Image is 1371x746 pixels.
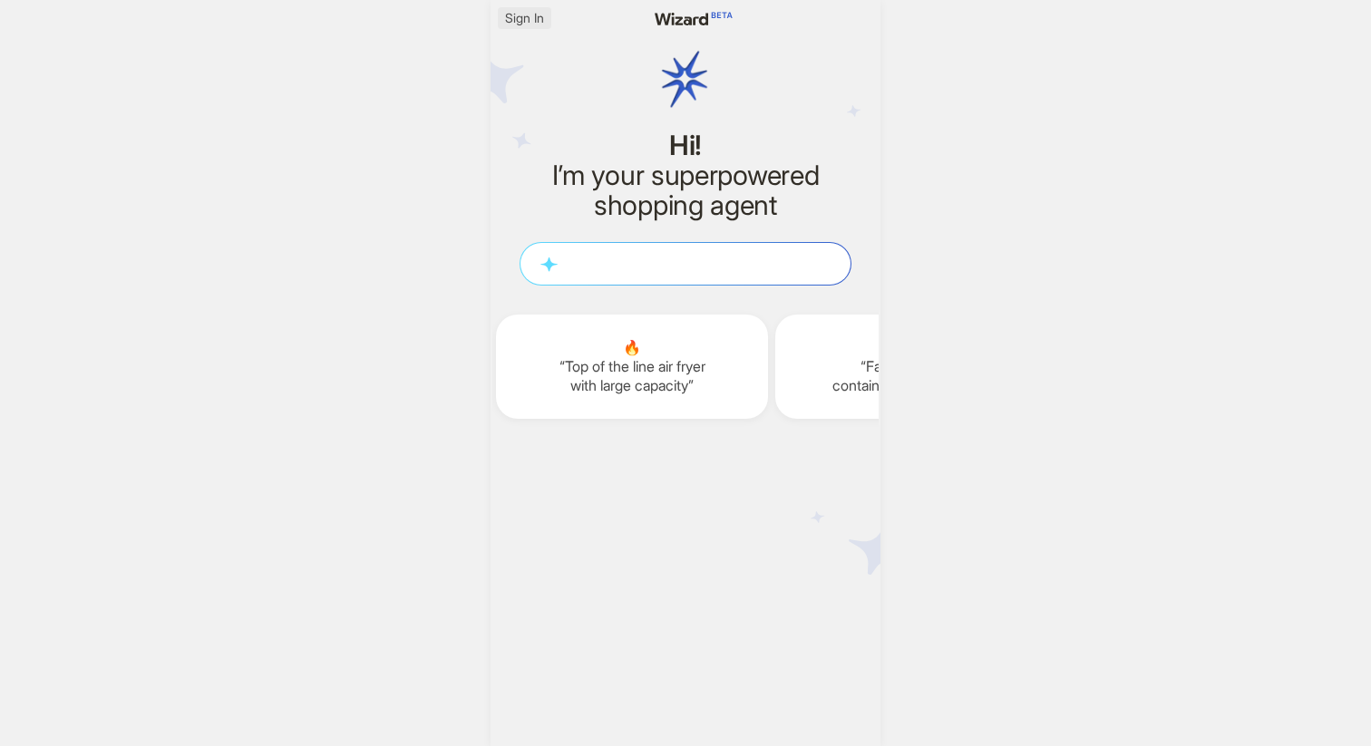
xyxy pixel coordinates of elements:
span: 🧼 [790,338,1033,357]
button: Sign In [498,7,551,29]
span: 🔥 [510,338,754,357]
div: 🔥Top of the line air fryer with large capacity [496,315,768,419]
h1: Hi! [520,131,851,160]
q: Top of the line air fryer with large capacity [510,357,754,395]
span: Sign In [505,10,544,26]
h2: I’m your superpowered shopping agent [520,160,851,220]
q: Face wash that contains hyaluronic acid [790,357,1033,395]
img: wizard logo [630,7,740,152]
div: 🧼Face wash that contains hyaluronic acid [775,315,1047,419]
